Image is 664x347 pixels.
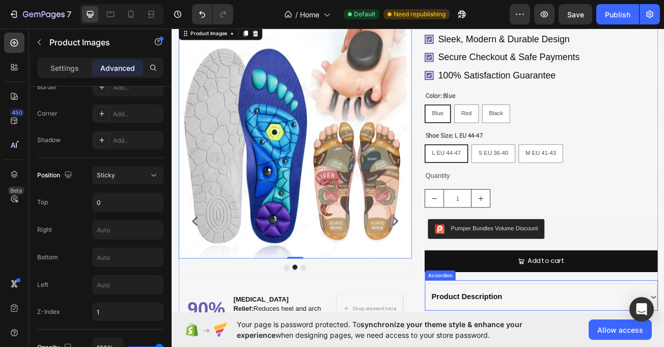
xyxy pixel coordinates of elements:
[93,193,163,211] input: Auto
[295,9,298,20] span: /
[314,80,353,94] legend: Color: Blue
[337,204,372,226] input: quantity
[50,63,79,73] p: Settings
[4,4,76,24] button: 7
[567,10,584,19] span: Save
[269,235,285,251] button: Carousel Next Arrow
[346,247,454,257] div: Pumper Bundles Volume Discount
[37,307,60,316] div: Z-Index
[372,204,395,226] button: increment
[172,25,664,315] iframe: To enrich screen reader interactions, please activate Accessibility in Grammarly extension settings
[37,83,57,92] div: Border
[37,109,58,118] div: Corner
[37,280,48,289] div: Left
[330,56,506,69] p: 100% Satisfaction Guarantee
[323,154,358,163] span: L EU 44-47
[93,276,163,294] input: Auto
[237,320,522,339] span: synchronize your theme style & enhance your experience
[97,171,115,179] span: Sticky
[629,297,654,322] div: Open Intercom Messenger
[318,241,462,265] button: Pumper Bundles Volume Discount
[605,9,630,20] div: Publish
[596,4,639,24] button: Publish
[322,331,410,343] p: Product Description
[323,105,337,113] span: Blue
[113,83,161,92] div: Add...
[37,225,52,234] div: Right
[394,105,411,113] span: Black
[439,154,477,163] span: M EU 41-43
[37,136,61,145] div: Shadow
[93,221,163,239] input: Auto
[597,325,643,335] span: Allow access
[314,204,337,226] button: decrement
[441,285,487,300] div: Add to cart
[8,186,24,195] div: Beta
[380,154,417,163] span: S EU 36-40
[67,8,71,20] p: 7
[113,110,161,119] div: Add...
[300,9,319,20] span: Home
[37,198,48,207] div: Top
[359,105,372,113] span: Red
[92,166,163,184] button: Sticky
[316,306,350,315] div: Accordion
[314,279,603,306] button: Add to cart
[49,36,136,48] p: Product Images
[37,169,74,182] div: Position
[330,11,506,24] p: Sleek, Modern & Durable Design
[314,179,603,196] div: Quantity
[37,253,58,262] div: Bottom
[330,33,506,46] p: Secure Checkout & Safe Payments
[10,109,24,117] div: 450
[160,297,166,303] button: Dot
[314,129,387,144] legend: Shoe Size: L EU 44-47
[100,63,135,73] p: Advanced
[589,319,652,340] button: Allow access
[93,248,163,266] input: Auto
[113,136,161,145] div: Add...
[394,10,446,19] span: Need republishing
[140,297,146,303] button: Dot
[354,10,375,19] span: Default
[559,4,592,24] button: Save
[192,4,233,24] div: Undo/Redo
[326,247,338,259] img: CIumv63twf4CEAE=.png
[237,319,562,340] span: Your page is password protected. To when designing pages, we need access to your store password.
